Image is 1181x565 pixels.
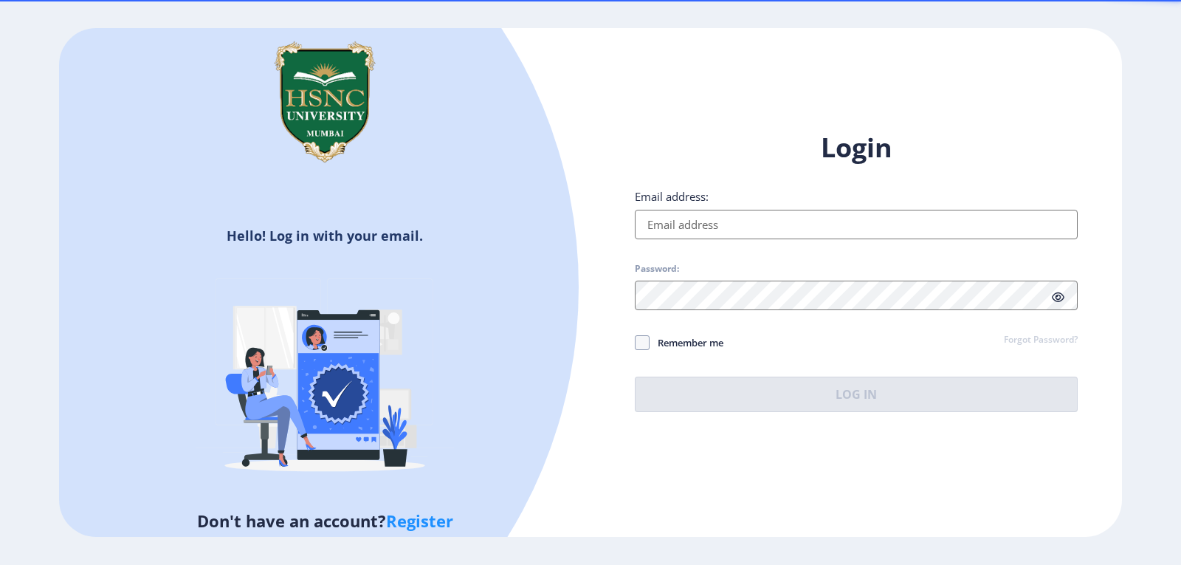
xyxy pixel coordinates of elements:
button: Log In [635,377,1078,412]
img: Verified-rafiki.svg [196,250,454,509]
span: Remember me [650,334,723,352]
input: Email address [635,210,1078,239]
label: Password: [635,263,679,275]
img: hsnc.png [251,28,399,176]
a: Register [386,510,453,532]
label: Email address: [635,189,709,204]
h1: Login [635,130,1078,165]
h5: Don't have an account? [70,509,579,533]
a: Forgot Password? [1004,334,1078,347]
